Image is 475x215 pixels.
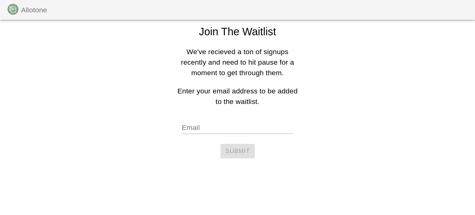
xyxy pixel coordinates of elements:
[176,86,299,107] p: Enter your email address to be added to the waitlist.
[21,5,468,15] nav: Breadcrumb
[176,46,299,78] p: We've recieved a ton of signups recently and need to hit pause for a moment to get through them.
[199,25,276,39] h5: Join The Waitlist
[21,5,47,15] p: Allotone
[7,4,19,15] img: logo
